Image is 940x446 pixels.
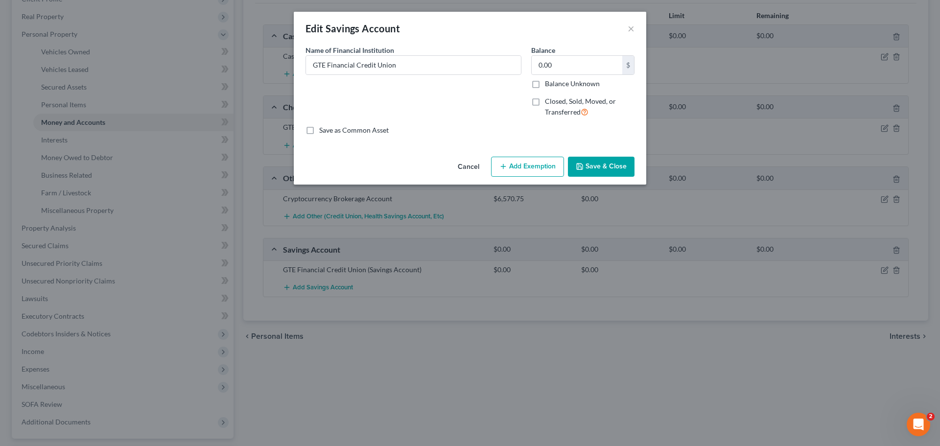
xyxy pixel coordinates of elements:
button: Save & Close [568,157,634,177]
label: Balance [531,45,555,55]
iframe: Intercom live chat [907,413,930,436]
span: Closed, Sold, Moved, or Transferred [545,97,616,116]
span: Name of Financial Institution [305,46,394,54]
div: $ [622,56,634,74]
input: Enter name... [306,56,521,74]
button: Cancel [450,158,487,177]
label: Balance Unknown [545,79,600,89]
div: Edit Savings Account [305,22,400,35]
button: Add Exemption [491,157,564,177]
span: 2 [927,413,935,421]
label: Save as Common Asset [319,125,389,135]
button: × [628,23,634,34]
input: 0.00 [532,56,622,74]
